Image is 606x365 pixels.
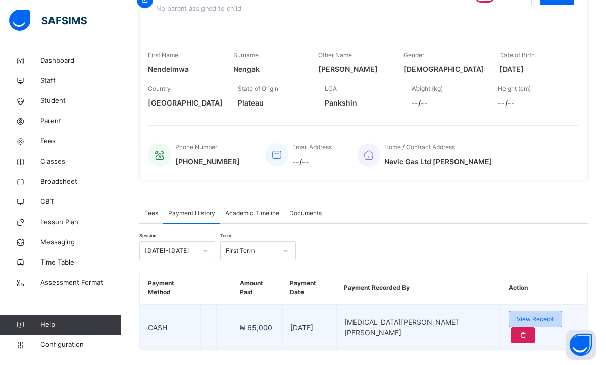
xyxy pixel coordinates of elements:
[40,116,121,126] span: Parent
[40,157,121,167] span: Classes
[363,348,384,355] span: [DATE]
[40,257,121,268] span: Time Table
[19,348,62,355] span: Payment Date
[40,76,121,86] span: Staff
[363,284,403,291] span: ₦ 98,000.00
[238,97,310,108] span: Plateau
[528,178,555,185] span: ₦ 15,000
[385,167,438,176] th: qty
[140,271,201,305] th: Payment Method
[403,51,424,59] span: Gender
[325,97,396,108] span: Pankshin
[403,64,484,74] span: [DEMOGRAPHIC_DATA]
[385,208,438,219] td: 1
[233,64,304,74] span: Nengak
[499,64,570,74] span: [DATE]
[438,167,556,176] th: amount
[528,241,555,248] span: ₦ 14,000
[246,199,270,206] span: ₦ 3,000
[40,237,121,247] span: Messaging
[385,229,438,240] td: 1
[385,176,438,187] td: 1
[40,136,121,146] span: Fees
[528,220,555,227] span: ₦ 18,000
[139,233,156,238] span: Session
[148,323,167,332] span: CASH
[385,240,438,250] td: 1
[532,210,555,217] span: ₦ 3,000
[50,240,245,249] div: Cardigan
[344,318,458,337] span: [MEDICAL_DATA][PERSON_NAME] [PERSON_NAME]
[148,97,223,108] span: [GEOGRAPHIC_DATA]
[363,270,382,277] span: ₦ 0.00
[50,230,245,239] div: Uniform
[246,167,385,176] th: unit price
[40,278,121,288] span: Assessment Format
[19,284,77,291] span: TOTAL EXPECTED
[24,108,102,115] span: [DATE]-[DATE] / First Term
[40,96,121,106] span: Student
[385,197,438,208] td: 1
[246,178,273,185] span: ₦ 15,000
[256,64,356,76] span: Beckwin International
[292,156,332,167] span: --/--
[282,271,336,305] th: Payment Date
[40,56,121,66] span: Dashboard
[499,51,535,59] span: Date of Birth
[363,314,400,321] span: ₦ 98,000.00
[226,246,277,255] div: First Term
[144,208,158,218] span: Fees
[240,323,272,332] span: ₦ 65,000
[566,330,596,360] button: Open asap
[384,143,455,151] span: Home / Contract Address
[246,241,273,248] span: ₦ 14,000
[156,5,241,12] span: No parent assigned to child
[40,197,121,207] span: CBT
[363,299,382,306] span: ₦ 0.00
[50,208,245,218] div: Exercise Books
[148,51,178,59] span: First Name
[246,231,273,238] span: ₦ 42,000
[532,188,555,195] span: ₦ 3,000
[9,10,87,31] img: safsims
[318,51,352,59] span: Other Name
[232,271,283,305] th: Amount Paid
[385,219,438,229] td: 1
[287,16,319,28] img: receipt.26f346b57495a98c98ef9b0bc63aa4d8.svg
[148,64,218,74] span: Nendelmwa
[501,271,587,305] th: Action
[50,198,245,207] div: Maintenance
[246,188,270,195] span: ₦ 3,000
[498,85,531,92] span: Height (cm)
[524,96,577,105] span: Download receipt
[246,220,273,227] span: ₦ 18,000
[24,135,582,144] span: Nursery .
[19,270,45,277] span: Discount
[175,143,217,151] span: Phone Number
[148,85,171,92] span: Country
[40,177,121,187] span: Broadsheet
[233,51,259,59] span: Surname
[50,219,245,228] div: Text Books
[318,64,388,74] span: [PERSON_NAME]
[498,97,570,108] span: --/--
[40,320,121,330] span: Help
[411,85,443,92] span: Weight (kg)
[290,323,313,332] span: [DATE]
[532,199,555,206] span: ₦ 3,000
[168,208,215,218] span: Payment History
[145,246,196,255] div: [DATE]-[DATE]
[292,143,332,151] span: Email Address
[19,314,57,321] span: Amount Paid
[289,208,322,218] span: Documents
[517,315,554,324] span: View Receipt
[336,271,501,305] th: Payment Recorded By
[50,167,246,176] th: item
[325,85,337,92] span: LGA
[363,328,382,335] span: ₦ 0.00
[24,121,582,130] span: [PERSON_NAME] Adudu
[246,210,270,217] span: ₦ 3,000
[19,328,77,335] span: Amount Remaining
[528,231,555,238] span: ₦ 42,000
[290,33,316,59] img: Beckwin International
